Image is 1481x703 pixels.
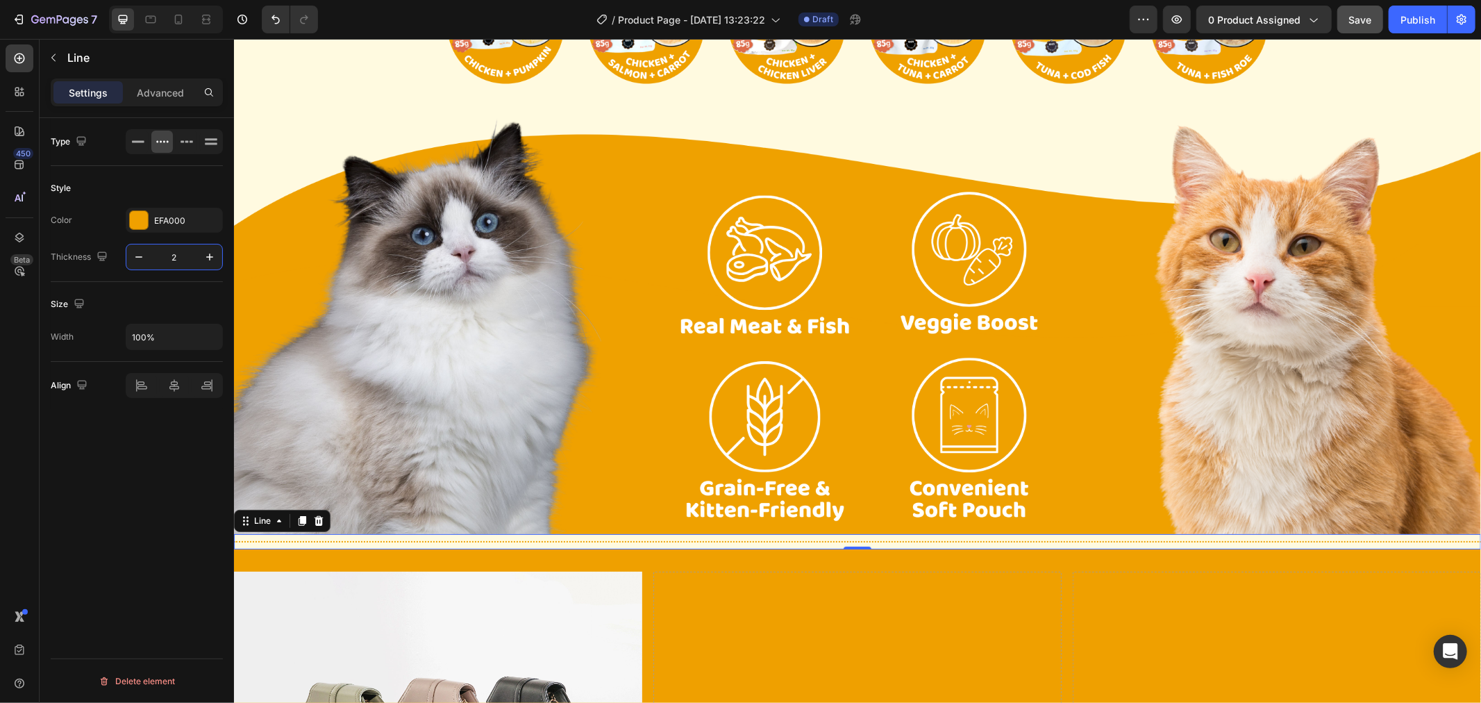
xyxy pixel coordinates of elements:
div: Beta [10,254,33,265]
button: 7 [6,6,103,33]
p: 7 [91,11,97,28]
div: Type [51,133,90,151]
span: Draft [812,13,833,26]
button: Delete element [51,670,223,693]
input: Auto [126,324,222,349]
div: Color [51,214,72,226]
iframe: Design area [234,39,1481,703]
div: Delete element [99,673,175,690]
div: 450 [13,148,33,159]
button: Publish [1389,6,1447,33]
div: Publish [1400,13,1435,27]
span: / [612,13,615,27]
button: Save [1337,6,1383,33]
p: Advanced [137,85,184,100]
div: Open Intercom Messenger [1434,635,1467,668]
p: Settings [69,85,108,100]
div: Size [51,295,87,314]
div: Thickness [51,248,110,267]
p: Line [67,49,217,66]
span: Product Page - [DATE] 13:23:22 [618,13,765,27]
span: 0 product assigned [1208,13,1300,27]
div: Style [51,182,71,195]
div: Width [51,331,74,343]
span: Save [1349,14,1372,26]
div: Align [51,377,90,395]
div: Undo/Redo [262,6,318,33]
div: EFA000 [154,215,219,227]
button: 0 product assigned [1196,6,1332,33]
